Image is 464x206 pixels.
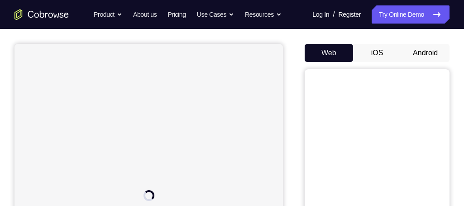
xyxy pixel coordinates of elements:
a: Log In [312,5,329,24]
button: Web [305,44,353,62]
button: iOS [353,44,402,62]
span: / [333,9,335,20]
a: Pricing [167,5,186,24]
button: Resources [245,5,282,24]
button: Product [94,5,122,24]
a: Go to the home page [14,9,69,20]
button: Use Cases [197,5,234,24]
a: About us [133,5,157,24]
a: Register [339,5,361,24]
a: Try Online Demo [372,5,450,24]
button: Android [401,44,450,62]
